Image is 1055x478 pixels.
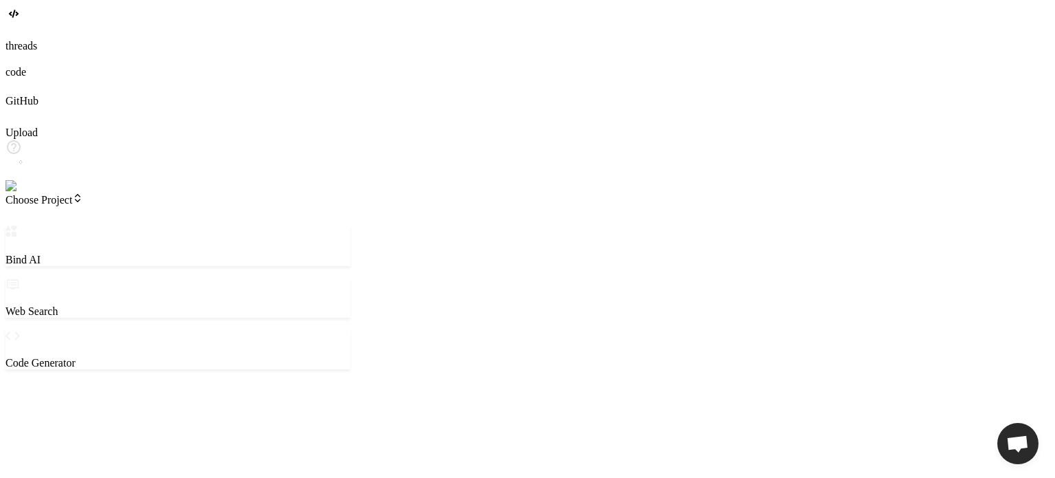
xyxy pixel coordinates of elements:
label: Upload [5,127,38,138]
label: GitHub [5,95,38,107]
img: settings [5,180,50,193]
p: Bind AI [5,254,350,266]
label: code [5,66,26,78]
p: Web Search [5,305,350,318]
label: threads [5,40,37,52]
p: Code Generator [5,357,350,369]
a: Open chat [997,423,1039,464]
span: Choose Project [5,194,83,206]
